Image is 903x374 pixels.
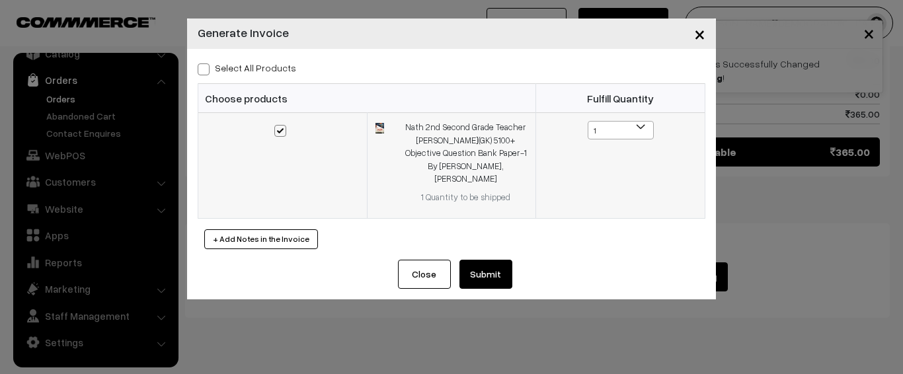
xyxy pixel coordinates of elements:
[404,191,528,204] div: 1 Quantity to be shipped
[398,260,451,289] button: Close
[694,21,705,46] span: ×
[204,229,318,249] button: + Add Notes in the Invoice
[588,121,654,139] span: 1
[404,121,528,186] div: Nath 2nd Second Grade Teacher [PERSON_NAME](GK) 5100+ Objective Question Bank Paper-1 By [PERSON_...
[588,122,653,140] span: 1
[198,61,296,75] label: Select all Products
[536,84,705,113] th: Fulfill Quantity
[375,123,384,134] img: 1751116168580611.jpeg
[684,13,716,54] button: Close
[198,84,536,113] th: Choose products
[459,260,512,289] button: Submit
[198,24,289,42] h4: Generate Invoice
